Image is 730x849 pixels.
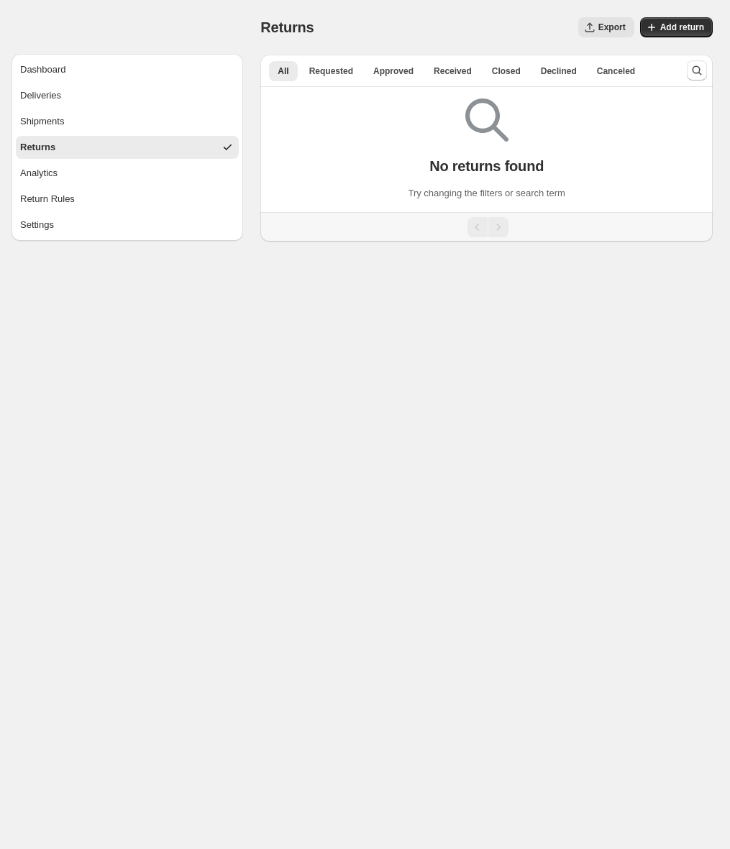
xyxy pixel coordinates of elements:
div: Analytics [20,166,58,180]
span: Add return [660,22,704,33]
button: Shipments [16,110,239,133]
span: All [278,65,288,77]
p: No returns found [429,157,544,175]
span: Export [598,22,626,33]
p: Try changing the filters or search term [408,186,565,201]
button: Returns [16,136,239,159]
div: Return Rules [20,192,75,206]
div: Shipments [20,114,64,129]
div: Deliveries [20,88,61,103]
button: Deliveries [16,84,239,107]
span: Declined [541,65,577,77]
span: Returns [260,19,314,35]
button: Dashboard [16,58,239,81]
button: Analytics [16,162,239,185]
button: Add return [640,17,713,37]
span: Requested [309,65,353,77]
span: Received [434,65,472,77]
nav: Pagination [260,212,713,242]
div: Dashboard [20,63,66,77]
button: Export [578,17,634,37]
button: Return Rules [16,188,239,211]
div: Returns [20,140,55,155]
span: Approved [373,65,414,77]
div: Settings [20,218,54,232]
button: Settings [16,214,239,237]
span: Canceled [597,65,635,77]
img: Empty search results [465,98,508,142]
button: Search and filter results [687,60,707,81]
span: Closed [492,65,521,77]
